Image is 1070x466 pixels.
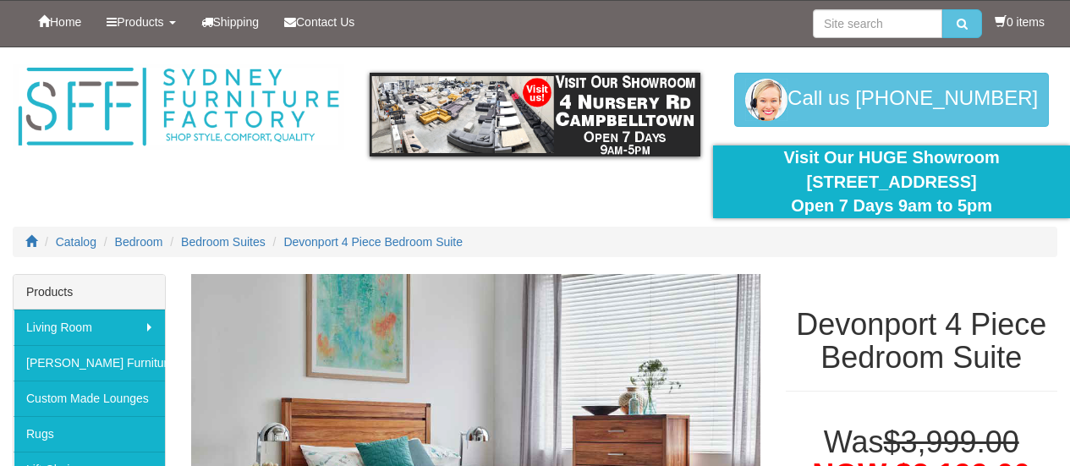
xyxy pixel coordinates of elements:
[189,1,272,43] a: Shipping
[117,15,163,29] span: Products
[370,73,701,156] img: showroom.gif
[56,235,96,249] a: Catalog
[884,425,1019,459] del: $3,999.00
[14,275,165,310] div: Products
[995,14,1045,30] li: 0 items
[25,1,94,43] a: Home
[272,1,367,43] a: Contact Us
[726,145,1057,218] div: Visit Our HUGE Showroom [STREET_ADDRESS] Open 7 Days 9am to 5pm
[94,1,188,43] a: Products
[213,15,260,29] span: Shipping
[283,235,463,249] a: Devonport 4 Piece Bedroom Suite
[115,235,163,249] a: Bedroom
[13,64,344,150] img: Sydney Furniture Factory
[14,416,165,452] a: Rugs
[14,345,165,381] a: [PERSON_NAME] Furniture
[181,235,266,249] a: Bedroom Suites
[786,308,1057,375] h1: Devonport 4 Piece Bedroom Suite
[813,9,942,38] input: Site search
[296,15,354,29] span: Contact Us
[50,15,81,29] span: Home
[14,310,165,345] a: Living Room
[14,381,165,416] a: Custom Made Lounges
